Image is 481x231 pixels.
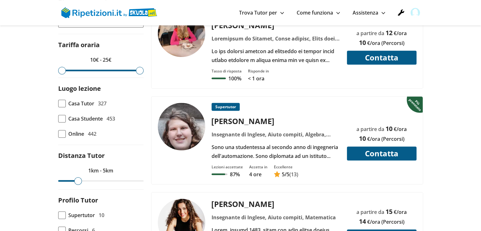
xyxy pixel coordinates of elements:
button: Contatta [347,51,416,65]
span: €/ora (Percorsi) [367,218,404,225]
span: 10 [99,211,104,220]
span: €/ora (Percorsi) [367,135,404,142]
button: Contatta [347,147,416,160]
span: 5 [282,171,285,178]
div: [PERSON_NAME] [209,116,343,126]
div: Tasso di risposta [212,68,242,74]
div: Lezioni accettate [212,164,243,170]
p: 100% [228,75,241,82]
img: tutor a Milano - cristiana [158,9,205,57]
span: Casa Tutor [68,99,94,108]
span: 14 [359,217,366,226]
span: €/ora [394,30,407,37]
p: 87% [230,171,240,178]
span: 442 [88,129,96,138]
div: Sono una studentessa al secondo anno di ingegneria dell'automazione. Sono diplomata ad un istitut... [209,143,343,160]
span: 327 [98,99,107,108]
label: Luogo lezione [58,84,101,93]
a: logo Skuola.net | Ripetizioni.it [61,9,157,16]
p: Supertutor [212,103,240,111]
label: Tariffa oraria [58,41,100,49]
div: Loremipsum do Sitamet, Conse adipisc, Elits doeiu te incid utlab, Etdol magn, Aliquae, Adminimven... [209,34,343,43]
a: Assistenza [353,9,385,16]
span: 12 [385,28,392,37]
a: Trova Tutor per [239,9,284,16]
span: /5 [282,171,289,178]
div: Eccellente [274,164,298,170]
p: 10€ - 25€ [58,55,144,64]
p: < 1 ora [248,75,269,82]
img: tutor a Milano - Giulia [158,103,205,150]
span: a partire da [356,30,384,37]
a: Come funziona [297,9,340,16]
span: 10 [359,38,366,47]
div: Risponde in [248,68,269,74]
span: a partire da [356,209,384,215]
span: a partire da [356,126,384,133]
span: 453 [107,114,115,123]
label: Distanza Tutor [58,151,105,160]
span: 10 [359,134,366,143]
div: Insegnante di Inglese, Aiuto compiti, Matematica [209,213,343,222]
span: (13) [289,171,298,178]
img: user avatar [410,8,420,17]
span: €/ora [394,209,407,215]
div: Lo ips dolorsi ametcon ad elitseddo ei tempor incid utlabo etdolore m aliqua enima min ve quisn e... [209,47,343,65]
div: Insegnante di Inglese, Aiuto compiti, Algebra, Chimica, Elettrotecnica, Fisica, Matematica, Test ... [209,130,343,139]
span: Casa Studente [68,114,103,123]
span: Online [68,129,84,138]
img: logo Skuola.net | Ripetizioni.it [61,7,157,18]
span: €/ora (Percorsi) [367,40,404,47]
span: 15 [385,207,392,216]
a: 5/5(13) [274,171,298,178]
span: 10 [385,124,392,133]
div: Accetta in [249,164,268,170]
div: [PERSON_NAME] [209,199,343,209]
span: €/ora [394,126,407,133]
label: Profilo Tutor [58,196,98,204]
p: 1km - 5km [58,166,144,175]
p: 4 ore [249,171,268,178]
span: Supertutor [68,211,95,220]
img: Piu prenotato [407,96,424,113]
